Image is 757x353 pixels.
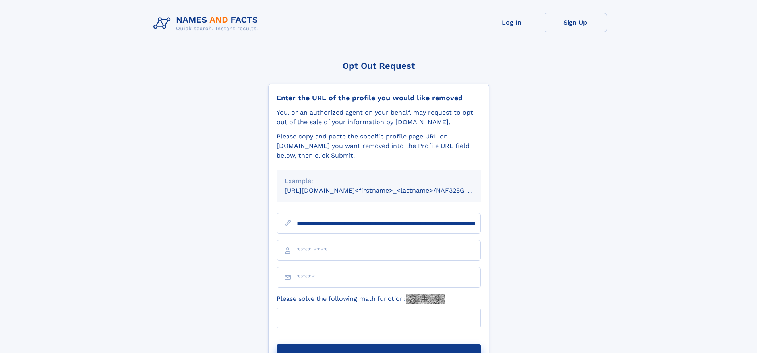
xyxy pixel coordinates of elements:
[150,13,265,34] img: Logo Names and Facts
[268,61,489,71] div: Opt Out Request
[285,187,496,194] small: [URL][DOMAIN_NAME]<firstname>_<lastname>/NAF325G-xxxxxxxx
[277,294,445,304] label: Please solve the following math function:
[277,94,481,102] div: Enter the URL of the profile you would like removed
[480,13,544,32] a: Log In
[544,13,607,32] a: Sign Up
[277,132,481,160] div: Please copy and paste the specific profile page URL on [DOMAIN_NAME] you want removed into the Pr...
[277,108,481,127] div: You, or an authorized agent on your behalf, may request to opt-out of the sale of your informatio...
[285,176,473,186] div: Example:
